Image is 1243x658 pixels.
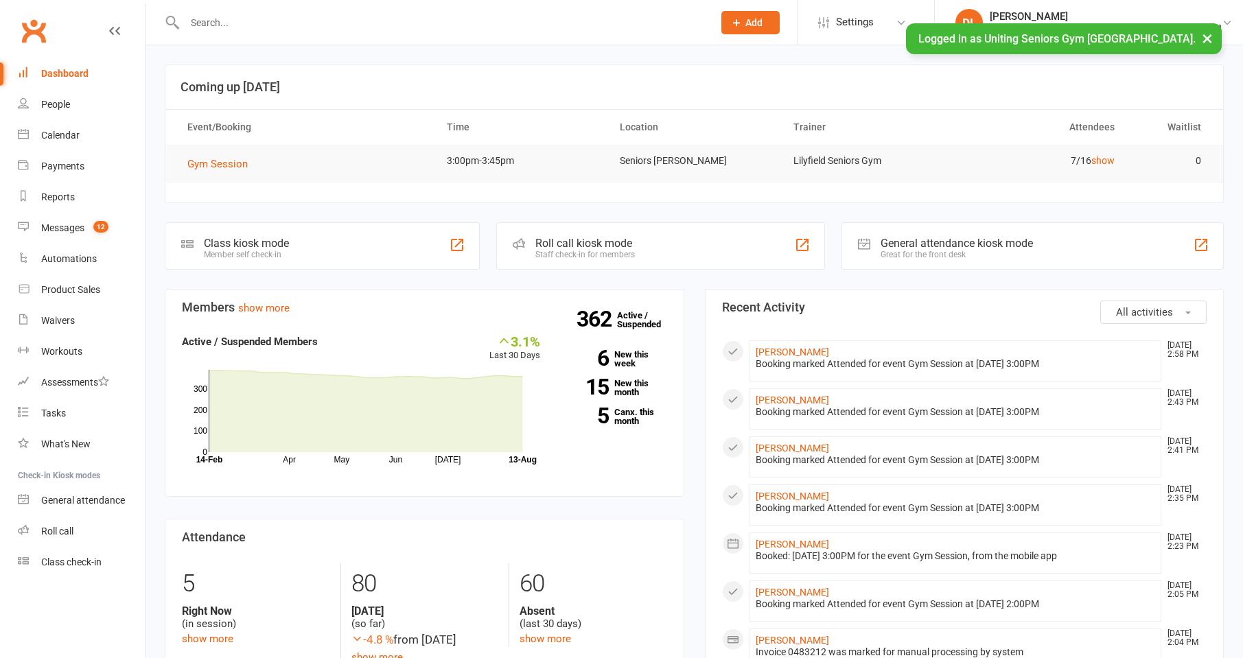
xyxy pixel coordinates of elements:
span: Settings [836,7,874,38]
span: Add [745,17,763,28]
a: [PERSON_NAME] [756,491,829,502]
a: show more [238,302,290,314]
div: Messages [41,222,84,233]
div: Workouts [41,346,82,357]
div: General attendance kiosk mode [881,237,1033,250]
th: Location [607,110,780,145]
div: 3.1% [489,333,540,349]
div: Booking marked Attended for event Gym Session at [DATE] 3:00PM [756,358,1156,370]
a: 15New this month [561,379,666,397]
div: Assessments [41,377,109,388]
div: DL [955,9,983,36]
div: Booked: [DATE] 3:00PM for the event Gym Session, from the mobile app [756,550,1156,562]
div: (so far) [351,604,499,631]
div: Booking marked Attended for event Gym Session at [DATE] 3:00PM [756,454,1156,466]
div: Booking marked Attended for event Gym Session at [DATE] 3:00PM [756,406,1156,418]
a: show more [520,633,571,645]
div: Automations [41,253,97,264]
a: Workouts [18,336,145,367]
a: Clubworx [16,14,51,48]
a: [PERSON_NAME] [756,443,829,454]
div: Tasks [41,408,66,419]
div: (in session) [182,604,330,631]
strong: [DATE] [351,604,499,618]
a: [PERSON_NAME] [756,635,829,646]
div: Booking marked Attended for event Gym Session at [DATE] 2:00PM [756,598,1156,610]
td: Seniors [PERSON_NAME] [607,145,780,177]
time: [DATE] 2:05 PM [1161,581,1206,599]
th: Event/Booking [175,110,434,145]
time: [DATE] 2:35 PM [1161,485,1206,503]
time: [DATE] 2:41 PM [1161,437,1206,455]
div: Dashboard [41,68,89,79]
div: Class kiosk mode [204,237,289,250]
a: [PERSON_NAME] [756,346,829,357]
th: Waitlist [1127,110,1213,145]
div: 80 [351,563,499,604]
a: Class kiosk mode [18,547,145,578]
a: [PERSON_NAME] [756,587,829,598]
td: 7/16 [954,145,1127,177]
div: Great for the front desk [881,250,1033,259]
a: [PERSON_NAME] [756,539,829,550]
div: Roll call [41,526,73,537]
div: 5 [182,563,330,604]
span: 12 [93,221,108,233]
div: Waivers [41,315,75,326]
a: People [18,89,145,120]
span: All activities [1116,306,1173,318]
h3: Attendance [182,530,667,544]
div: Calendar [41,130,80,141]
a: Dashboard [18,58,145,89]
a: Payments [18,151,145,182]
div: General attendance [41,495,125,506]
td: 0 [1127,145,1213,177]
span: -4.8 % [351,633,393,646]
a: Calendar [18,120,145,151]
a: Reports [18,182,145,213]
div: from [DATE] [351,631,499,649]
time: [DATE] 2:43 PM [1161,389,1206,407]
strong: Active / Suspended Members [182,336,318,348]
button: × [1195,23,1220,53]
input: Search... [181,13,704,32]
strong: 6 [561,348,609,368]
td: 3:00pm-3:45pm [434,145,607,177]
time: [DATE] 2:23 PM [1161,533,1206,551]
div: Invoice 0483212 was marked for manual processing by system [756,646,1156,658]
th: Time [434,110,607,145]
h3: Members [182,301,667,314]
div: Reports [41,191,75,202]
a: 6New this week [561,350,666,368]
div: Uniting Seniors [PERSON_NAME][GEOGRAPHIC_DATA] [990,23,1222,35]
h3: Recent Activity [722,301,1207,314]
div: Booking marked Attended for event Gym Session at [DATE] 3:00PM [756,502,1156,514]
a: What's New [18,429,145,460]
button: All activities [1100,301,1207,324]
div: Staff check-in for members [535,250,635,259]
div: Roll call kiosk mode [535,237,635,250]
time: [DATE] 2:04 PM [1161,629,1206,647]
a: [PERSON_NAME] [756,395,829,406]
div: 60 [520,563,667,604]
strong: Absent [520,604,667,618]
a: Tasks [18,398,145,429]
time: [DATE] 2:58 PM [1161,341,1206,359]
th: Attendees [954,110,1127,145]
a: General attendance kiosk mode [18,485,145,516]
a: Automations [18,244,145,274]
span: Gym Session [187,158,248,170]
td: Lilyfield Seniors Gym [781,145,954,177]
h3: Coming up [DATE] [181,80,1208,94]
a: show [1091,155,1115,166]
a: Assessments [18,367,145,398]
strong: 362 [577,309,617,329]
a: 5Canx. this month [561,408,666,425]
a: Roll call [18,516,145,547]
div: Product Sales [41,284,100,295]
a: 362Active / Suspended [617,301,677,339]
div: What's New [41,438,91,449]
div: [PERSON_NAME] [990,10,1222,23]
div: Payments [41,161,84,172]
div: Member self check-in [204,250,289,259]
